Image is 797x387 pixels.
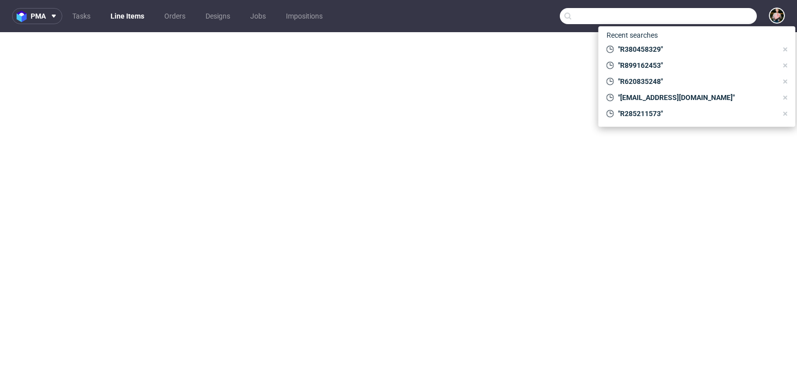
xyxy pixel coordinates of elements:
a: Line Items [105,8,150,24]
img: logo [17,11,31,22]
span: "R899162453" [614,60,777,70]
span: Recent searches [603,27,662,43]
a: Designs [200,8,236,24]
a: Jobs [244,8,272,24]
span: "R380458329" [614,44,777,54]
a: Orders [158,8,191,24]
a: Tasks [66,8,96,24]
img: Marta Tomaszewska [770,9,784,23]
span: "R620835248" [614,76,777,86]
a: Impositions [280,8,329,24]
span: pma [31,13,46,20]
span: "R285211573" [614,109,777,119]
span: "[EMAIL_ADDRESS][DOMAIN_NAME]" [614,92,777,103]
button: pma [12,8,62,24]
